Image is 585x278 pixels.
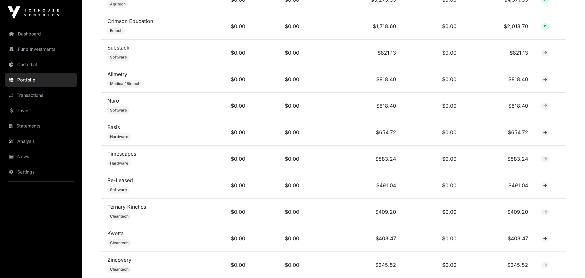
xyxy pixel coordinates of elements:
td: $0.00 [252,146,306,172]
td: $818.40 [463,66,534,93]
td: $0.00 [201,199,251,225]
td: $818.40 [306,66,402,93]
img: Icehouse Ventures Logo [8,6,59,19]
td: $0.00 [201,93,251,119]
td: $821.13 [463,40,534,66]
td: $583.24 [463,146,534,172]
td: $0.00 [201,66,251,93]
td: $0.00 [402,119,463,146]
a: Kwetta [107,230,124,236]
a: Basis [107,124,120,130]
td: $0.00 [252,93,306,119]
a: Substack [107,44,129,51]
span: Agritech [110,2,126,7]
td: $0.00 [402,66,463,93]
td: $409.20 [306,199,402,225]
td: $0.00 [201,225,251,252]
span: Software [110,55,127,60]
a: Fund Investments [5,42,77,56]
td: $0.00 [252,172,306,199]
a: Portfolio [5,73,77,87]
span: Hardware [110,134,128,139]
td: $583.24 [306,146,402,172]
a: Alimetry [107,71,127,77]
td: $821.13 [306,40,402,66]
a: Invest [5,104,77,118]
a: Statements [5,119,77,133]
td: $0.00 [201,172,251,199]
td: $0.00 [402,199,463,225]
a: Transactions [5,88,77,102]
td: $0.00 [402,13,463,40]
span: Edtech [110,28,122,33]
span: Cleantech [110,240,129,245]
a: Settings [5,165,77,179]
td: $0.00 [201,119,251,146]
td: $0.00 [402,146,463,172]
td: $491.04 [306,172,402,199]
a: Nuro [107,97,119,104]
td: $403.47 [463,225,534,252]
td: $0.00 [252,225,306,252]
td: $0.00 [201,40,251,66]
td: $654.72 [463,119,534,146]
a: News [5,150,77,164]
td: $491.04 [463,172,534,199]
span: Hardware [110,161,128,166]
td: $0.00 [252,199,306,225]
td: $0.00 [402,172,463,199]
span: Cleantech [110,267,129,272]
a: Re-Leased [107,177,133,183]
td: $0.00 [252,13,306,40]
a: Timescapes [107,151,136,157]
iframe: Chat Widget [553,247,585,278]
td: $818.40 [306,93,402,119]
td: $0.00 [201,146,251,172]
span: Medical/ Biotech [110,81,140,86]
a: Crimson Education [107,18,153,24]
a: Custodial [5,58,77,72]
td: $0.00 [402,93,463,119]
a: Zincovery [107,257,131,263]
td: $1,718.60 [306,13,402,40]
td: $2,018.70 [463,13,534,40]
td: $0.00 [252,66,306,93]
td: $0.00 [201,13,251,40]
td: $409.20 [463,199,534,225]
span: Software [110,187,127,192]
td: $0.00 [252,119,306,146]
td: $0.00 [402,225,463,252]
span: Cleantech [110,214,129,219]
a: Analysis [5,134,77,148]
td: $0.00 [252,40,306,66]
td: $0.00 [402,40,463,66]
td: $654.72 [306,119,402,146]
td: $403.47 [306,225,402,252]
a: Ternary Kinetics [107,204,146,210]
span: Software [110,108,127,113]
a: Dashboard [5,27,77,41]
td: $818.40 [463,93,534,119]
